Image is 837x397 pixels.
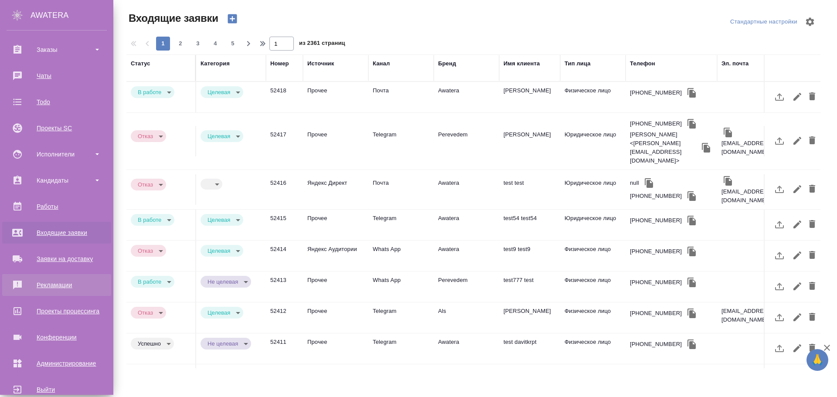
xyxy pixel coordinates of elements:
[7,148,107,161] div: Исполнители
[368,333,434,364] td: Telegram
[126,11,218,25] span: Входящие заявки
[205,216,233,224] button: Целевая
[434,302,499,333] td: Als
[434,126,499,156] td: Perevedem
[191,39,205,48] span: 3
[303,82,368,112] td: Прочее
[499,82,560,112] td: [PERSON_NAME]
[303,364,368,395] td: Яндекс Директ
[560,174,626,205] td: Юридическое лицо
[226,39,240,48] span: 5
[131,214,174,226] div: В работе
[266,210,303,240] td: 52415
[560,82,626,112] td: Физическое лицо
[499,241,560,271] td: test9 test9
[721,187,787,205] p: [EMAIL_ADDRESS][DOMAIN_NAME]
[7,331,107,344] div: Конференции
[769,307,790,328] button: Загрузить файл
[270,59,289,68] div: Номер
[434,174,499,205] td: Awatera
[205,278,241,285] button: Не целевая
[630,309,682,318] div: [PHONE_NUMBER]
[630,340,682,349] div: [PHONE_NUMBER]
[685,245,698,258] button: Скопировать
[303,210,368,240] td: Прочее
[685,276,698,289] button: Скопировать
[685,86,698,99] button: Скопировать
[31,7,113,24] div: AWATERA
[685,117,698,130] button: Скопировать
[266,82,303,112] td: 52418
[201,276,251,288] div: В работе
[373,59,390,68] div: Канал
[630,130,696,165] div: [PERSON_NAME] <[PERSON_NAME][EMAIL_ADDRESS][DOMAIN_NAME]>
[7,69,107,82] div: Чаты
[368,302,434,333] td: Telegram
[226,37,240,51] button: 5
[131,86,174,98] div: В работе
[560,210,626,240] td: Юридическое лицо
[630,192,682,200] div: [PHONE_NUMBER]
[368,210,434,240] td: Telegram
[368,364,434,395] td: Telegram
[790,130,805,151] button: Редактировать
[805,338,820,359] button: Удалить
[700,141,713,154] button: Скопировать
[205,247,233,254] button: Целевая
[434,364,499,395] td: Awatera
[131,130,166,142] div: В работе
[721,59,749,68] div: Эл. почта
[135,132,156,140] button: Отказ
[560,302,626,333] td: Физическое лицо
[7,95,107,109] div: Todo
[135,278,164,285] button: В работе
[208,37,222,51] button: 4
[2,353,111,374] a: Администрирование
[208,39,222,48] span: 4
[721,307,787,324] p: [EMAIL_ADDRESS][DOMAIN_NAME]
[630,119,682,128] div: [PHONE_NUMBER]
[805,245,820,266] button: Удалить
[2,222,111,244] a: Входящие заявки
[201,59,230,68] div: Категория
[131,245,166,257] div: В работе
[630,247,682,256] div: [PHONE_NUMBER]
[2,300,111,322] a: Проекты процессинга
[504,59,540,68] div: Имя клиента
[790,179,805,200] button: Редактировать
[800,11,820,32] span: Настроить таблицу
[790,338,805,359] button: Редактировать
[805,307,820,328] button: Удалить
[7,252,107,265] div: Заявки на доставку
[201,179,222,190] div: В работе
[630,278,682,287] div: [PHONE_NUMBER]
[769,245,790,266] button: Загрузить файл
[266,271,303,302] td: 52413
[434,82,499,112] td: Awatera
[499,302,560,333] td: [PERSON_NAME]
[307,59,334,68] div: Источник
[368,271,434,302] td: Whats App
[769,338,790,359] button: Загрузить файл
[769,179,790,200] button: Загрузить файл
[2,248,111,270] a: Заявки на доставку
[2,196,111,217] a: Работы
[303,241,368,271] td: Яндекс Аудитории
[201,214,243,226] div: В работе
[2,65,111,87] a: Чаты
[131,179,166,190] div: В работе
[135,181,156,188] button: Отказ
[499,364,560,395] td: K D
[434,333,499,364] td: Awatera
[790,276,805,297] button: Редактировать
[769,214,790,235] button: Загрузить файл
[7,174,107,187] div: Кандидаты
[266,174,303,205] td: 52416
[560,271,626,302] td: Физическое лицо
[685,190,698,203] button: Скопировать
[685,307,698,320] button: Скопировать
[266,302,303,333] td: 52412
[303,271,368,302] td: Прочее
[174,37,187,51] button: 2
[135,216,164,224] button: В работе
